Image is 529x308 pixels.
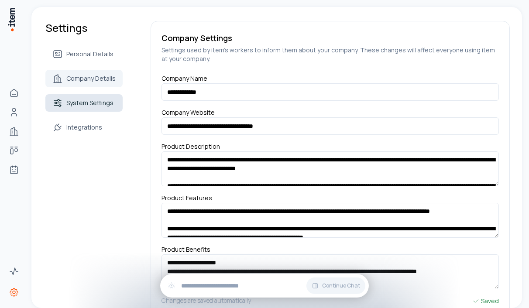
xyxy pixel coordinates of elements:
a: People [5,103,23,121]
h5: Company Settings [161,32,499,44]
a: System Settings [45,94,123,112]
div: Continue Chat [160,274,369,298]
span: Personal Details [66,50,113,58]
span: Company Details [66,74,116,83]
label: Product Features [161,194,212,207]
label: Product Description [161,142,220,154]
button: Continue Chat [306,277,365,294]
a: Companies [5,123,23,140]
div: Saved [472,296,499,306]
a: Integrations [45,119,123,136]
h5: Settings used by item's workers to inform them about your company. These changes will affect ever... [161,46,499,63]
a: Activity [5,263,23,280]
a: Agents [5,161,23,178]
span: Integrations [66,123,102,132]
label: Company Website [161,108,215,120]
h1: Settings [45,21,123,35]
h5: Changes are saved automatically [161,296,251,306]
span: System Settings [66,99,113,107]
a: Settings [5,284,23,301]
span: Continue Chat [322,282,360,289]
a: Company Details [45,70,123,87]
label: Product Benefits [161,245,210,257]
a: Home [5,84,23,102]
img: Item Brain Logo [7,7,16,32]
a: Personal Details [45,45,123,63]
label: Company Name [161,74,207,86]
a: Deals [5,142,23,159]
